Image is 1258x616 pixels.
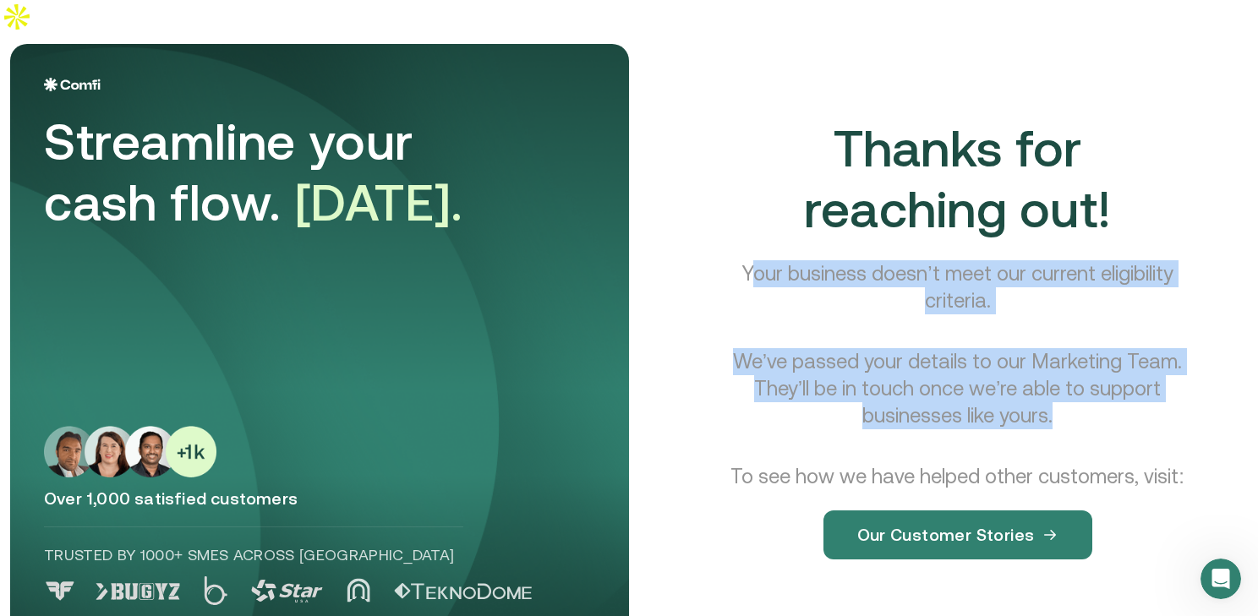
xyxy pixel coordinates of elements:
p: Your business doesn’t meet our current eligibility criteria. [714,260,1201,314]
img: Logo 5 [394,583,532,600]
p: Over 1,000 satisfied customers [44,488,595,510]
iframe: Intercom live chat [1201,559,1241,599]
img: Logo 1 [96,583,180,600]
img: Logo 4 [347,578,370,602]
p: We’ve passed your details to our Marketing Team. They’ll be in touch once we’re able to support b... [714,348,1201,429]
p: Trusted by 1000+ SMEs across [GEOGRAPHIC_DATA] [44,544,463,566]
img: Logo 0 [44,581,76,601]
img: Logo [44,78,101,91]
div: Streamline your cash flow. [44,112,517,233]
p: To see how we have helped other customers, visit: [730,463,1184,490]
button: Our Customer Stories [823,510,1092,559]
a: Our Customer Stories [823,490,1092,559]
img: Logo 3 [251,580,323,602]
span: [DATE]. [295,173,463,232]
span: Thanks for reaching out! [804,119,1112,238]
img: Logo 2 [204,576,227,605]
